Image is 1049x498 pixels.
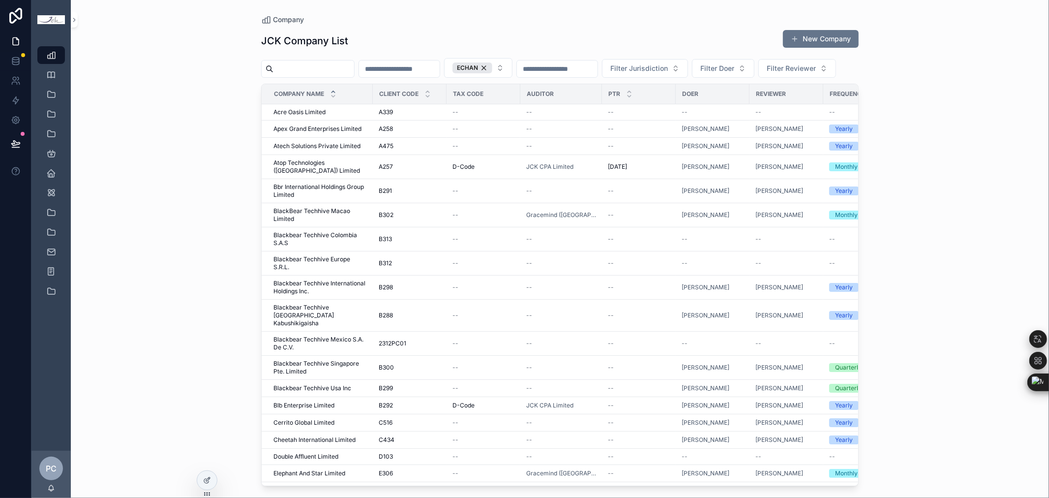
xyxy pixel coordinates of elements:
span: B299 [379,384,393,392]
a: -- [682,340,744,347]
a: [PERSON_NAME] [682,142,729,150]
a: -- [452,235,514,243]
a: 2312PC01 [379,340,441,347]
span: B312 [379,259,392,267]
a: B291 [379,187,441,195]
span: -- [829,340,835,347]
a: -- [608,340,670,347]
span: -- [526,340,532,347]
a: Cheetah International Limited [273,436,367,444]
a: [PERSON_NAME] [682,402,729,409]
span: -- [608,259,614,267]
span: Blackbear Techhive International Holdings Inc. [273,280,367,295]
span: Bbr International Holdings Group Limited [273,183,367,199]
a: JCK CPA Limited [526,402,573,409]
span: B300 [379,364,394,372]
span: -- [526,108,532,116]
a: [PERSON_NAME] [682,187,744,195]
a: [PERSON_NAME] [755,436,803,444]
div: Yearly [835,311,853,320]
a: A258 [379,125,441,133]
span: -- [829,259,835,267]
a: JCK CPA Limited [526,163,596,171]
a: [PERSON_NAME] [755,311,817,319]
a: -- [526,108,596,116]
span: -- [526,283,532,291]
span: -- [452,125,458,133]
span: D-Code [452,402,475,409]
a: -- [608,235,670,243]
a: -- [682,259,744,267]
a: -- [755,235,817,243]
a: [PERSON_NAME] [682,125,729,133]
a: [PERSON_NAME] [755,311,803,319]
div: Yearly [835,436,853,444]
a: Blackbear Techhive [GEOGRAPHIC_DATA] Kabushikigaisha [273,304,367,327]
a: [PERSON_NAME] [682,187,729,195]
a: [PERSON_NAME] [682,436,729,444]
span: Blb Enterprise Limited [273,402,334,409]
a: BlackBear Techhive Macao Limited [273,207,367,223]
span: -- [608,384,614,392]
span: [PERSON_NAME] [755,419,803,427]
button: Select Button [758,59,836,78]
span: [PERSON_NAME] [755,163,803,171]
div: Yearly [835,283,853,292]
a: -- [452,283,514,291]
span: -- [452,142,458,150]
a: [PERSON_NAME] [755,402,817,409]
span: B313 [379,235,392,243]
a: [PERSON_NAME] [755,436,817,444]
a: -- [608,436,670,444]
a: -- [526,384,596,392]
span: Filter Jurisdiction [610,63,668,73]
span: -- [452,187,458,195]
span: B291 [379,187,392,195]
span: -- [452,419,458,427]
span: -- [526,364,532,372]
span: Cheetah International Limited [273,436,356,444]
span: [PERSON_NAME] [682,364,729,372]
a: Cerrito Global Limited [273,419,367,427]
button: Select Button [602,59,688,78]
a: [PERSON_NAME] [755,283,803,291]
button: Select Button [692,59,754,78]
span: Gracemind ([GEOGRAPHIC_DATA]) [526,211,596,219]
a: -- [452,259,514,267]
span: Filter Doer [700,63,734,73]
div: Yearly [835,187,853,195]
a: -- [608,402,670,409]
a: -- [452,384,514,392]
span: -- [682,108,688,116]
a: [PERSON_NAME] [755,142,817,150]
a: -- [755,340,817,347]
a: [PERSON_NAME] [755,211,803,219]
a: A339 [379,108,441,116]
a: B299 [379,384,441,392]
span: -- [452,259,458,267]
a: [PERSON_NAME] [755,142,803,150]
a: [PERSON_NAME] [755,384,803,392]
a: Yearly [829,283,891,292]
span: [PERSON_NAME] [682,419,729,427]
a: [PERSON_NAME] [755,125,817,133]
a: -- [452,211,514,219]
a: -- [526,311,596,319]
a: -- [452,364,514,372]
a: Blb Enterprise Limited [273,402,367,409]
a: Monthly [829,162,891,171]
span: -- [682,235,688,243]
a: -- [829,235,891,243]
span: -- [608,211,614,219]
button: Select Button [444,58,512,78]
span: -- [526,384,532,392]
span: Filter Reviewer [767,63,816,73]
span: -- [608,108,614,116]
span: D-Code [452,163,475,171]
div: Yearly [835,124,853,133]
a: D-Code [452,163,514,171]
a: Double Affluent Limited [273,453,367,461]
